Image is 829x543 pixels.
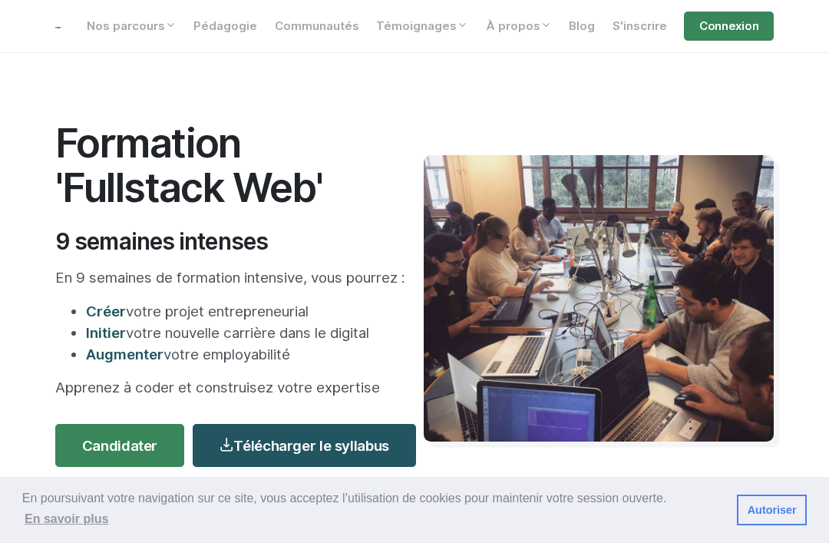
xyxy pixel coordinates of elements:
span: En poursuivant votre navigation sur ce site, vous acceptez l’utilisation de cookies pour mainteni... [22,489,725,531]
span: Augmenter [86,346,163,363]
li: votre projet entrepreneurial [86,300,405,322]
a: Communautés [266,12,368,41]
li: votre nouvelle carrière dans le digital [86,322,405,343]
span: Créer [86,303,126,320]
a: Blog [560,12,604,41]
a: Télécharger le syllabus [193,424,416,467]
a: À propos [477,12,560,41]
a: Témoignages [368,12,477,41]
img: logo [55,27,61,28]
a: Nos parcours [78,12,185,41]
a: Candidater [55,424,184,467]
span: Initier [86,324,126,341]
a: Connexion [684,12,774,41]
a: learn more about cookies [22,508,111,531]
a: dismiss cookie message [737,495,807,525]
a: S'inscrire [603,12,675,41]
p: En 9 semaines de formation intensive, vous pourrez : [55,267,405,288]
p: Apprenez à coder et construisez votre expertise [55,376,405,398]
li: votre employabilité [86,343,405,365]
a: Pédagogie [185,12,266,41]
h1: Formation 'Fullstack Web' [55,121,405,210]
h2: 9 semaines intenses [55,227,405,255]
img: Travail [424,155,774,442]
